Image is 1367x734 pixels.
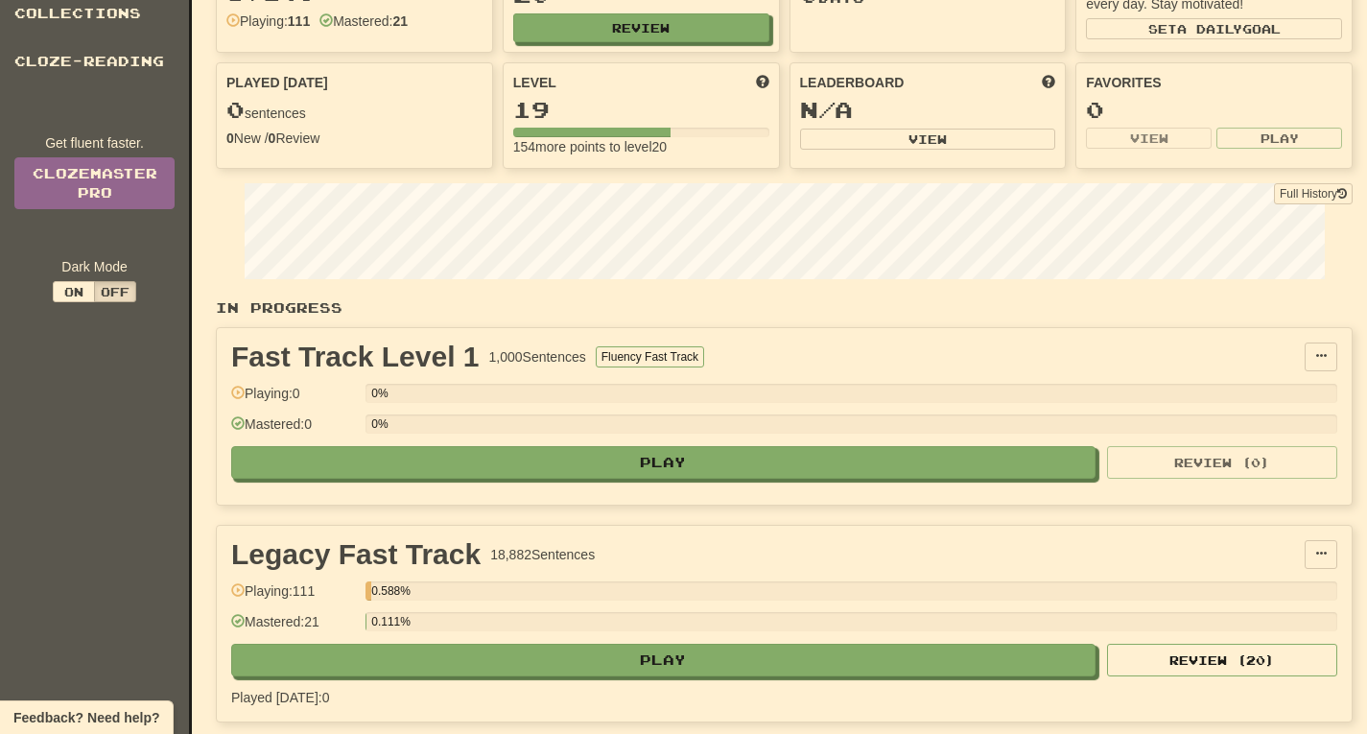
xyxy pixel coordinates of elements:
[1042,73,1055,92] span: This week in points, UTC
[513,13,769,42] button: Review
[800,96,853,123] span: N/A
[231,446,1096,479] button: Play
[226,96,245,123] span: 0
[216,298,1353,318] p: In Progress
[800,129,1056,150] button: View
[231,581,356,613] div: Playing: 111
[226,12,310,31] div: Playing:
[269,130,276,146] strong: 0
[226,129,483,148] div: New / Review
[53,281,95,302] button: On
[231,690,329,705] span: Played [DATE]: 0
[14,257,175,276] div: Dark Mode
[513,137,769,156] div: 154 more points to level 20
[94,281,136,302] button: Off
[392,13,408,29] strong: 21
[14,157,175,209] a: ClozemasterPro
[231,540,481,569] div: Legacy Fast Track
[489,347,586,367] div: 1,000 Sentences
[231,414,356,446] div: Mastered: 0
[1274,183,1353,204] button: Full History
[13,708,159,727] span: Open feedback widget
[1107,644,1337,676] button: Review (20)
[226,98,483,123] div: sentences
[596,346,704,367] button: Fluency Fast Track
[319,12,408,31] div: Mastered:
[1086,98,1342,122] div: 0
[800,73,905,92] span: Leaderboard
[226,130,234,146] strong: 0
[231,384,356,415] div: Playing: 0
[1086,18,1342,39] button: Seta dailygoal
[490,545,595,564] div: 18,882 Sentences
[1216,128,1342,149] button: Play
[1086,73,1342,92] div: Favorites
[226,73,328,92] span: Played [DATE]
[231,644,1096,676] button: Play
[1177,22,1242,36] span: a daily
[513,73,556,92] span: Level
[1086,128,1212,149] button: View
[231,343,480,371] div: Fast Track Level 1
[288,13,310,29] strong: 111
[756,73,769,92] span: Score more points to level up
[513,98,769,122] div: 19
[14,133,175,153] div: Get fluent faster.
[1107,446,1337,479] button: Review (0)
[231,612,356,644] div: Mastered: 21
